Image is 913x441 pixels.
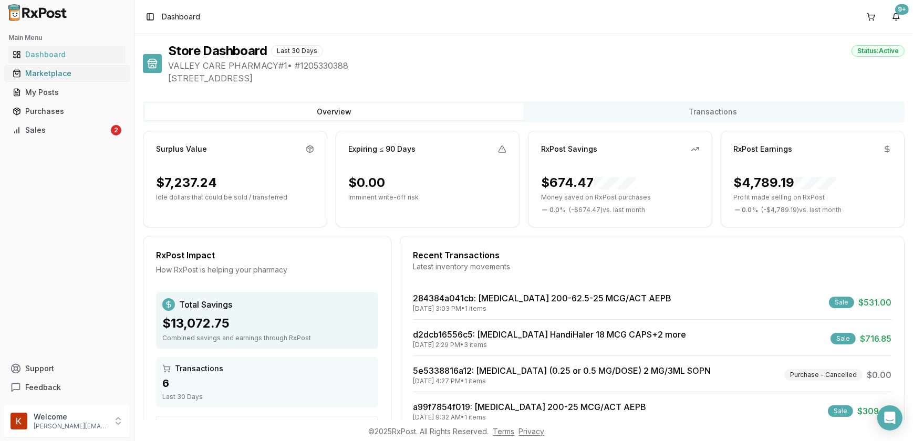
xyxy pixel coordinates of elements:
[852,45,905,57] div: Status: Active
[111,125,121,135] div: 2
[860,332,891,345] span: $716.85
[349,174,386,191] div: $0.00
[734,144,793,154] div: RxPost Earnings
[734,174,837,191] div: $4,789.19
[413,377,711,385] div: [DATE] 4:27 PM • 1 items
[162,376,372,391] div: 6
[413,261,891,272] div: Latest inventory movements
[156,193,314,202] p: Idle dollars that could be sold / transferred
[162,315,372,332] div: $13,072.75
[34,412,107,422] p: Welcome
[413,413,646,422] div: [DATE] 9:32 AM • 1 items
[784,369,863,381] div: Purchase - Cancelled
[829,297,854,308] div: Sale
[271,45,323,57] div: Last 30 Days
[569,206,645,214] span: ( - $674.47 ) vs. last month
[34,422,107,430] p: [PERSON_NAME][EMAIL_ADDRESS][DOMAIN_NAME]
[413,341,686,349] div: [DATE] 2:29 PM • 3 items
[168,59,905,72] span: VALLEY CARE PHARMACY#1 • # 1205330388
[8,83,126,102] a: My Posts
[742,206,759,214] span: 0.0 %
[168,72,905,85] span: [STREET_ADDRESS]
[4,46,130,63] button: Dashboard
[413,402,646,412] a: a99f7854f019: [MEDICAL_DATA] 200-25 MCG/ACT AEPB
[413,304,671,313] div: [DATE] 3:03 PM • 1 items
[25,382,61,393] span: Feedback
[162,12,200,22] nav: breadcrumb
[762,206,842,214] span: ( - $4,789.19 ) vs. last month
[8,102,126,121] a: Purchases
[13,106,121,117] div: Purchases
[413,293,671,303] a: 284384a041cb: [MEDICAL_DATA] 200-62.5-25 MCG/ACT AEPB
[4,359,130,378] button: Support
[179,298,232,311] span: Total Savings
[11,413,27,429] img: User avatar
[895,4,909,15] div: 9+
[168,43,267,59] h1: Store Dashboard
[828,405,853,417] div: Sale
[4,65,130,82] button: Marketplace
[13,125,109,135] div: Sales
[8,64,126,83] a: Marketplace
[867,369,891,381] span: $0.00
[4,122,130,139] button: Sales2
[4,378,130,397] button: Feedback
[13,68,121,79] div: Marketplace
[13,87,121,98] div: My Posts
[156,249,378,261] div: RxPost Impact
[175,363,223,374] span: Transactions
[888,8,905,25] button: 9+
[549,206,566,214] span: 0.0 %
[13,49,121,60] div: Dashboard
[4,103,130,120] button: Purchases
[4,4,71,21] img: RxPost Logo
[162,12,200,22] span: Dashboard
[156,174,217,191] div: $7,237.24
[162,393,372,401] div: Last 30 Days
[145,103,524,120] button: Overview
[8,34,126,42] h2: Main Menu
[541,144,597,154] div: RxPost Savings
[541,193,699,202] p: Money saved on RxPost purchases
[493,427,515,436] a: Terms
[8,121,126,140] a: Sales2
[541,174,636,191] div: $674.47
[162,334,372,342] div: Combined savings and earnings through RxPost
[519,427,545,436] a: Privacy
[413,365,711,376] a: 5e5338816a12: [MEDICAL_DATA] (0.25 or 0.5 MG/DOSE) 2 MG/3ML SOPN
[877,405,902,430] div: Open Intercom Messenger
[734,193,892,202] p: Profit made selling on RxPost
[349,144,416,154] div: Expiring ≤ 90 Days
[156,144,207,154] div: Surplus Value
[857,405,891,417] span: $309.75
[156,265,378,275] div: How RxPost is helping your pharmacy
[349,193,507,202] p: Imminent write-off risk
[831,333,856,344] div: Sale
[4,84,130,101] button: My Posts
[413,249,891,261] div: Recent Transactions
[413,329,686,340] a: d2dcb16556c5: [MEDICAL_DATA] HandiHaler 18 MCG CAPS+2 more
[8,45,126,64] a: Dashboard
[858,296,891,309] span: $531.00
[524,103,902,120] button: Transactions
